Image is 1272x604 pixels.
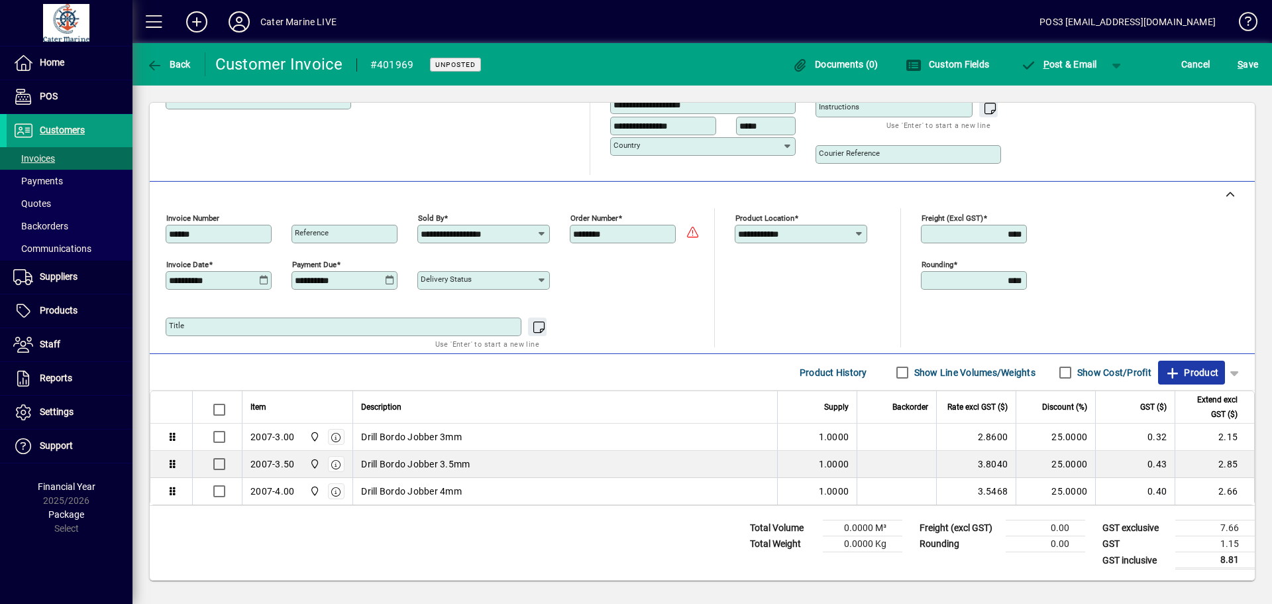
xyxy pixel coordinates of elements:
[1229,3,1255,46] a: Knowledge Base
[40,373,72,383] span: Reports
[146,59,191,70] span: Back
[7,170,132,192] a: Payments
[7,261,132,294] a: Suppliers
[824,400,849,414] span: Supply
[1006,536,1085,552] td: 0.00
[418,213,444,223] mat-label: Sold by
[886,117,990,133] mat-hint: Use 'Enter' to start a new line
[1039,11,1216,32] div: POS3 [EMAIL_ADDRESS][DOMAIN_NAME]
[166,260,209,269] mat-label: Invoice date
[13,243,91,254] span: Communications
[1175,478,1254,505] td: 2.66
[7,328,132,361] a: Staff
[922,213,983,223] mat-label: Freight (excl GST)
[1095,424,1175,451] td: 0.32
[7,396,132,429] a: Settings
[1238,54,1258,75] span: ave
[306,457,321,471] span: Cater Marine
[260,11,337,32] div: Cater Marine LIVE
[1165,362,1218,383] span: Product
[13,198,51,209] span: Quotes
[1075,366,1151,379] label: Show Cost/Profit
[40,91,58,101] span: POS
[1043,59,1049,70] span: P
[1096,520,1175,536] td: GST exclusive
[792,59,878,70] span: Documents (0)
[7,192,132,215] a: Quotes
[1238,59,1243,70] span: S
[1140,400,1167,414] span: GST ($)
[306,484,321,499] span: Cater Marine
[13,176,63,186] span: Payments
[912,366,1035,379] label: Show Line Volumes/Weights
[819,485,849,498] span: 1.0000
[215,54,343,75] div: Customer Invoice
[1020,59,1097,70] span: ost & Email
[40,305,78,316] span: Products
[169,321,184,330] mat-label: Title
[40,57,64,68] span: Home
[7,430,132,463] a: Support
[370,54,414,76] div: #401969
[132,52,205,76] app-page-header-button: Back
[218,10,260,34] button: Profile
[40,440,73,451] span: Support
[913,536,1006,552] td: Rounding
[743,520,823,536] td: Total Volume
[40,125,85,135] span: Customers
[435,336,539,351] mat-hint: Use 'Enter' to start a new line
[906,59,989,70] span: Custom Fields
[735,213,794,223] mat-label: Product location
[361,457,470,471] span: Drill Bordo Jobber 3.5mm
[570,213,618,223] mat-label: Order number
[892,400,928,414] span: Backorder
[7,362,132,395] a: Reports
[1014,52,1104,76] button: Post & Email
[1158,361,1225,385] button: Product
[913,520,1006,536] td: Freight (excl GST)
[306,430,321,444] span: Cater Marine
[40,271,78,282] span: Suppliers
[295,228,329,237] mat-label: Reference
[613,141,640,150] mat-label: Country
[13,153,55,164] span: Invoices
[1096,552,1175,569] td: GST inclusive
[7,215,132,237] a: Backorders
[1178,52,1214,76] button: Cancel
[250,457,294,471] div: 2007-3.50
[361,485,462,498] span: Drill Bordo Jobber 4mm
[789,52,882,76] button: Documents (0)
[1016,478,1095,505] td: 25.0000
[7,237,132,260] a: Communications
[435,60,476,69] span: Unposted
[40,406,74,417] span: Settings
[421,274,472,284] mat-label: Delivery status
[1175,451,1254,478] td: 2.85
[945,485,1008,498] div: 3.5468
[143,52,194,76] button: Back
[40,339,60,349] span: Staff
[48,509,84,520] span: Package
[38,481,95,492] span: Financial Year
[823,536,902,552] td: 0.0000 Kg
[1175,536,1255,552] td: 1.15
[794,361,873,385] button: Product History
[743,536,823,552] td: Total Weight
[819,149,880,158] mat-label: Courier Reference
[800,362,867,383] span: Product History
[1095,478,1175,505] td: 0.40
[1096,536,1175,552] td: GST
[292,260,337,269] mat-label: Payment due
[250,400,266,414] span: Item
[1175,552,1255,569] td: 8.81
[7,294,132,328] a: Products
[819,457,849,471] span: 1.0000
[819,430,849,444] span: 1.0000
[1181,54,1210,75] span: Cancel
[7,80,132,113] a: POS
[823,520,902,536] td: 0.0000 M³
[1183,393,1238,422] span: Extend excl GST ($)
[1175,424,1254,451] td: 2.15
[176,10,218,34] button: Add
[1006,520,1085,536] td: 0.00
